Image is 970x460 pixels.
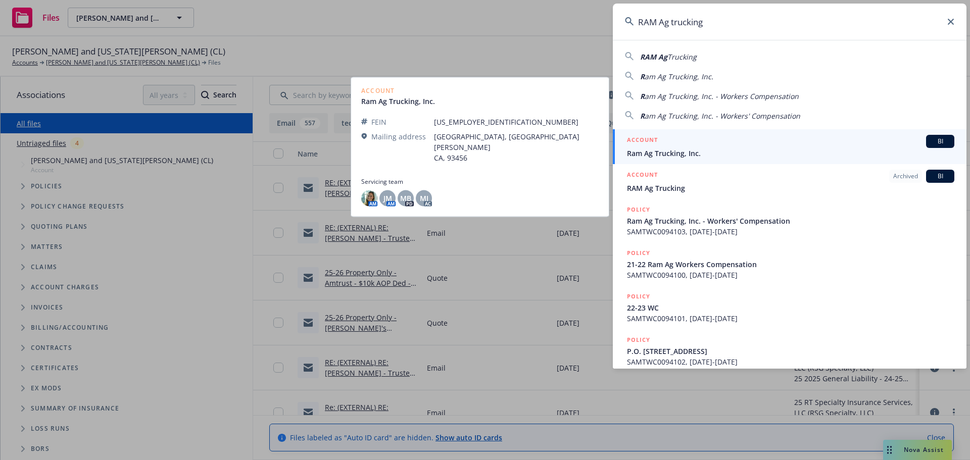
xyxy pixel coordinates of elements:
[627,135,658,147] h5: ACCOUNT
[627,205,650,215] h5: POLICY
[627,356,954,367] span: SAMTWC0094102, [DATE]-[DATE]
[893,172,918,181] span: Archived
[930,172,950,181] span: BI
[627,170,658,182] h5: ACCOUNT
[640,91,645,101] span: R
[613,4,966,40] input: Search...
[613,286,966,329] a: POLICY22-23 WCSAMTWC0094101, [DATE]-[DATE]
[613,329,966,373] a: POLICYP.O. [STREET_ADDRESS]SAMTWC0094102, [DATE]-[DATE]
[645,111,800,121] span: am Ag Trucking, Inc. - Workers' Compensation
[613,199,966,242] a: POLICYRam Ag Trucking, Inc. - Workers' CompensationSAMTWC0094103, [DATE]-[DATE]
[640,52,667,62] span: RAM Ag
[645,72,713,81] span: am Ag Trucking, Inc.
[613,242,966,286] a: POLICY21-22 Ram Ag Workers CompensationSAMTWC0094100, [DATE]-[DATE]
[627,226,954,237] span: SAMTWC0094103, [DATE]-[DATE]
[627,148,954,159] span: Ram Ag Trucking, Inc.
[613,164,966,199] a: ACCOUNTArchivedBIRAM Ag Trucking
[627,346,954,356] span: P.O. [STREET_ADDRESS]
[613,129,966,164] a: ACCOUNTBIRam Ag Trucking, Inc.
[627,291,650,301] h5: POLICY
[627,248,650,258] h5: POLICY
[627,270,954,280] span: SAMTWC0094100, [DATE]-[DATE]
[627,313,954,324] span: SAMTWC0094101, [DATE]-[DATE]
[627,335,650,345] h5: POLICY
[645,91,799,101] span: am Ag Trucking, Inc. - Workers Compensation
[627,302,954,313] span: 22-23 WC
[640,111,645,121] span: R
[640,72,645,81] span: R
[627,259,954,270] span: 21-22 Ram Ag Workers Compensation
[627,216,954,226] span: Ram Ag Trucking, Inc. - Workers' Compensation
[627,183,954,193] span: RAM Ag Trucking
[930,137,950,146] span: BI
[667,52,697,62] span: Trucking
